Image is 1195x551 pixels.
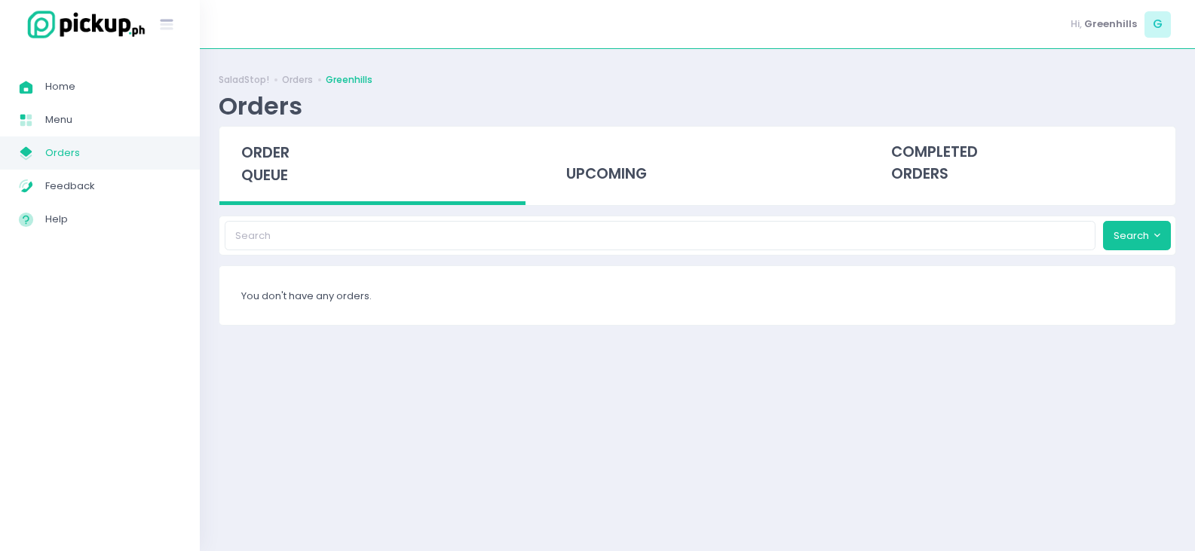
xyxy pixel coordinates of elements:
[282,73,313,87] a: Orders
[1071,17,1082,32] span: Hi,
[45,143,181,163] span: Orders
[219,266,1175,325] div: You don't have any orders.
[19,8,147,41] img: logo
[45,176,181,196] span: Feedback
[45,77,181,96] span: Home
[225,221,1096,249] input: Search
[1144,11,1171,38] span: G
[45,210,181,229] span: Help
[219,91,302,121] div: Orders
[241,142,290,185] span: order queue
[45,110,181,130] span: Menu
[544,127,850,201] div: upcoming
[869,127,1175,201] div: completed orders
[1084,17,1137,32] span: Greenhills
[1103,221,1171,249] button: Search
[326,73,372,87] a: Greenhills
[219,73,269,87] a: SaladStop!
